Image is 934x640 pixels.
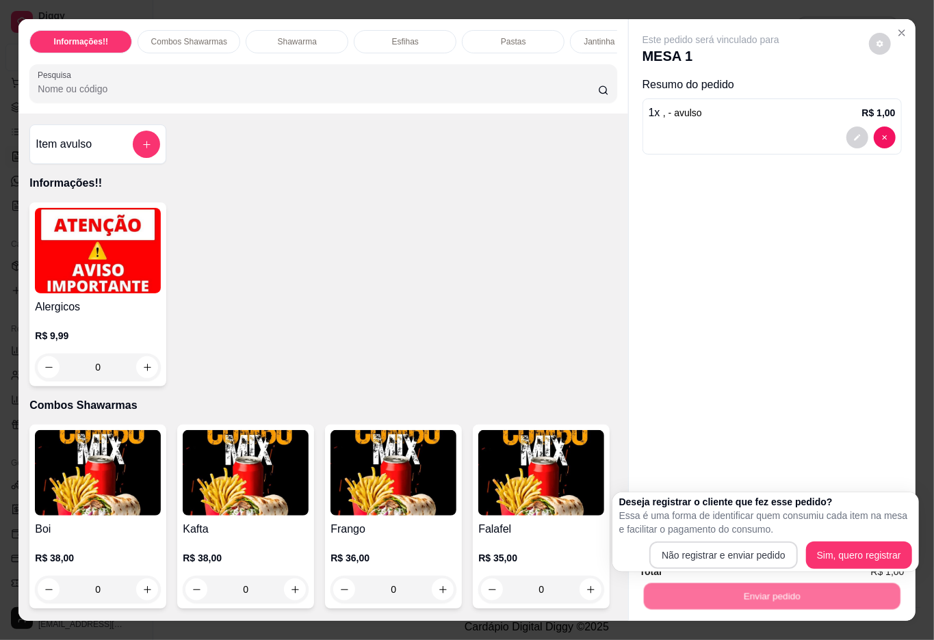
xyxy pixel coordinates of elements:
img: product-image [183,430,309,516]
h4: Falafel [478,521,604,537]
p: Essa é uma forma de identificar quem consumiu cada item na mesa e facilitar o pagamento do consumo. [619,509,912,536]
p: R$ 38,00 [183,551,309,565]
p: Informações!! [29,175,617,191]
p: Este pedido será vinculado para [643,33,779,46]
p: R$ 38,00 [35,551,161,565]
button: decrease-product-quantity [874,126,896,148]
p: Shawarma [29,619,617,636]
p: Combos Shawarmas [29,397,617,414]
p: R$ 1,00 [862,106,896,120]
p: Esfihas [392,36,419,47]
button: Não registrar e enviar pedido [649,542,798,569]
p: 1 x [649,105,702,121]
button: Sim, quero registrar [806,542,912,569]
p: Combos Shawarmas [151,36,227,47]
img: product-image [330,430,456,516]
p: R$ 36,00 [330,551,456,565]
p: Resumo do pedido [643,77,902,93]
h2: Deseja registrar o cliente que fez esse pedido? [619,495,912,509]
strong: Total [640,566,662,577]
h4: Frango [330,521,456,537]
img: product-image [478,430,604,516]
button: Enviar pedido [643,583,900,610]
img: product-image [35,208,161,293]
span: , - avulso [663,107,702,118]
button: decrease-product-quantity [38,356,60,378]
button: decrease-product-quantity [846,126,868,148]
p: Informações!! [54,36,108,47]
button: decrease-product-quantity [869,33,891,55]
p: Jantinha Via Babush [584,36,659,47]
p: Shawarma [278,36,317,47]
p: R$ 9,99 [35,329,161,343]
input: Pesquisa [38,82,598,96]
img: product-image [35,430,161,516]
p: R$ 35,00 [478,551,604,565]
button: add-separate-item [133,131,160,158]
h4: Boi [35,521,161,537]
button: Close [891,22,913,44]
p: MESA 1 [643,46,779,66]
h4: Kafta [183,521,309,537]
h4: Item avulso [36,136,92,152]
button: increase-product-quantity [136,356,158,378]
p: Pastas [501,36,526,47]
h4: Alergicos [35,299,161,315]
label: Pesquisa [38,69,76,81]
